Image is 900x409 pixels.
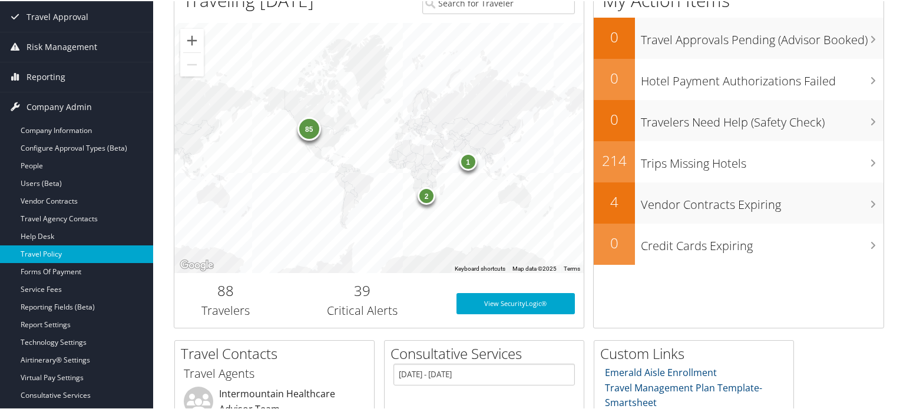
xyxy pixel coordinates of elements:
img: Google [177,257,216,272]
a: Terms (opens in new tab) [564,264,580,271]
div: 85 [297,116,320,139]
a: 214Trips Missing Hotels [594,140,884,181]
h3: Credit Cards Expiring [641,231,884,253]
button: Keyboard shortcuts [455,264,505,272]
a: Open this area in Google Maps (opens a new window) [177,257,216,272]
span: Travel Approval [27,1,88,31]
h3: Vendor Contracts Expiring [641,189,884,212]
h3: Critical Alerts [286,301,439,318]
h2: Consultative Services [391,343,584,363]
a: 0Travelers Need Help (Safety Check) [594,99,884,140]
h2: 0 [594,67,635,87]
h3: Travelers [183,301,268,318]
a: 0Credit Cards Expiring [594,222,884,264]
span: Company Admin [27,91,92,121]
h2: Custom Links [600,343,793,363]
a: Travel Management Plan Template- Smartsheet [605,380,762,408]
h2: 4 [594,191,635,211]
div: 1 [459,152,477,169]
button: Zoom out [180,52,204,75]
h3: Trips Missing Hotels [641,148,884,171]
h2: 214 [594,149,635,169]
h3: Travel Agents [184,364,365,381]
span: Risk Management [27,31,97,61]
a: 4Vendor Contracts Expiring [594,181,884,222]
h3: Travelers Need Help (Safety Check) [641,107,884,129]
a: View SecurityLogic® [456,292,575,313]
a: 0Hotel Payment Authorizations Failed [594,58,884,99]
span: Map data ©2025 [512,264,557,271]
h3: Hotel Payment Authorizations Failed [641,66,884,88]
button: Zoom in [180,28,204,51]
span: Reporting [27,61,65,91]
h2: Travel Contacts [181,343,374,363]
h3: Travel Approvals Pending (Advisor Booked) [641,25,884,47]
a: 0Travel Approvals Pending (Advisor Booked) [594,16,884,58]
a: Emerald Aisle Enrollment [605,365,717,378]
h2: 0 [594,108,635,128]
h2: 88 [183,280,268,300]
div: 2 [418,185,435,203]
h2: 39 [286,280,439,300]
h2: 0 [594,232,635,252]
h2: 0 [594,26,635,46]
